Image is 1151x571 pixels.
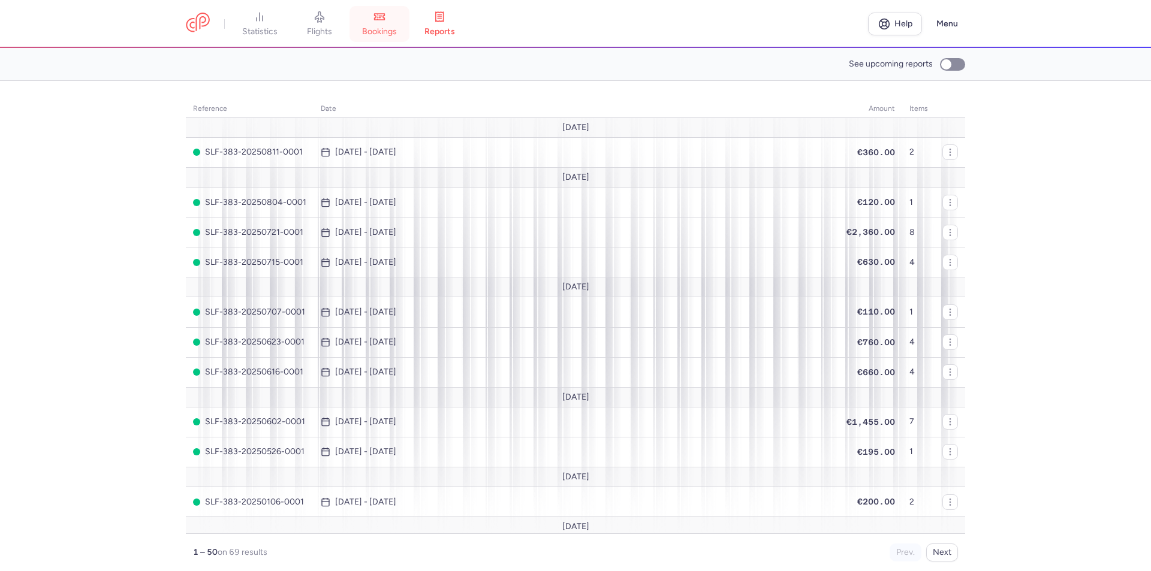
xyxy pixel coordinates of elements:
[902,487,935,517] td: 2
[857,147,895,157] span: €360.00
[562,123,589,132] span: [DATE]
[193,367,306,377] span: SLF-383-20250616-0001
[362,26,397,37] span: bookings
[902,188,935,217] td: 1
[562,173,589,182] span: [DATE]
[335,307,396,317] time: [DATE] - [DATE]
[834,100,902,118] th: amount
[335,147,396,157] time: [DATE] - [DATE]
[193,147,306,157] span: SLF-383-20250811-0001
[846,417,895,427] span: €1,455.00
[335,367,396,377] time: [DATE] - [DATE]
[193,258,306,267] span: SLF-383-20250715-0001
[846,227,895,237] span: €2,360.00
[193,307,306,317] span: SLF-383-20250707-0001
[193,547,218,557] strong: 1 – 50
[562,522,589,531] span: [DATE]
[193,417,306,427] span: SLF-383-20250602-0001
[857,337,895,347] span: €760.00
[902,437,935,467] td: 1
[857,497,895,506] span: €200.00
[562,392,589,402] span: [DATE]
[335,228,396,237] time: [DATE] - [DATE]
[193,337,306,347] span: SLF-383-20250623-0001
[335,417,396,427] time: [DATE] - [DATE]
[424,26,455,37] span: reports
[926,543,958,561] button: Next
[902,357,935,387] td: 4
[307,26,332,37] span: flights
[562,472,589,482] span: [DATE]
[314,100,834,118] th: date
[890,543,921,561] button: Prev.
[857,367,895,377] span: €660.00
[902,217,935,247] td: 8
[902,100,935,118] th: items
[335,258,396,267] time: [DATE] - [DATE]
[349,11,409,37] a: bookings
[335,198,396,207] time: [DATE] - [DATE]
[902,327,935,357] td: 4
[929,13,965,35] button: Menu
[902,247,935,277] td: 4
[218,547,267,557] span: on 69 results
[335,447,396,457] time: [DATE] - [DATE]
[857,447,895,457] span: €195.00
[857,307,895,316] span: €110.00
[868,13,922,35] a: Help
[902,137,935,167] td: 2
[894,19,912,28] span: Help
[409,11,469,37] a: reports
[857,257,895,267] span: €630.00
[335,337,396,347] time: [DATE] - [DATE]
[193,447,306,457] span: SLF-383-20250526-0001
[193,228,306,237] span: SLF-383-20250721-0001
[290,11,349,37] a: flights
[849,59,933,69] span: See upcoming reports
[186,13,210,35] a: CitizenPlane red outlined logo
[186,100,314,118] th: reference
[193,497,306,507] span: SLF-383-20250106-0001
[193,198,306,207] span: SLF-383-20250804-0001
[335,497,396,507] time: [DATE] - [DATE]
[230,11,290,37] a: statistics
[562,282,589,292] span: [DATE]
[242,26,278,37] span: statistics
[857,197,895,207] span: €120.00
[902,297,935,327] td: 1
[902,407,935,437] td: 7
